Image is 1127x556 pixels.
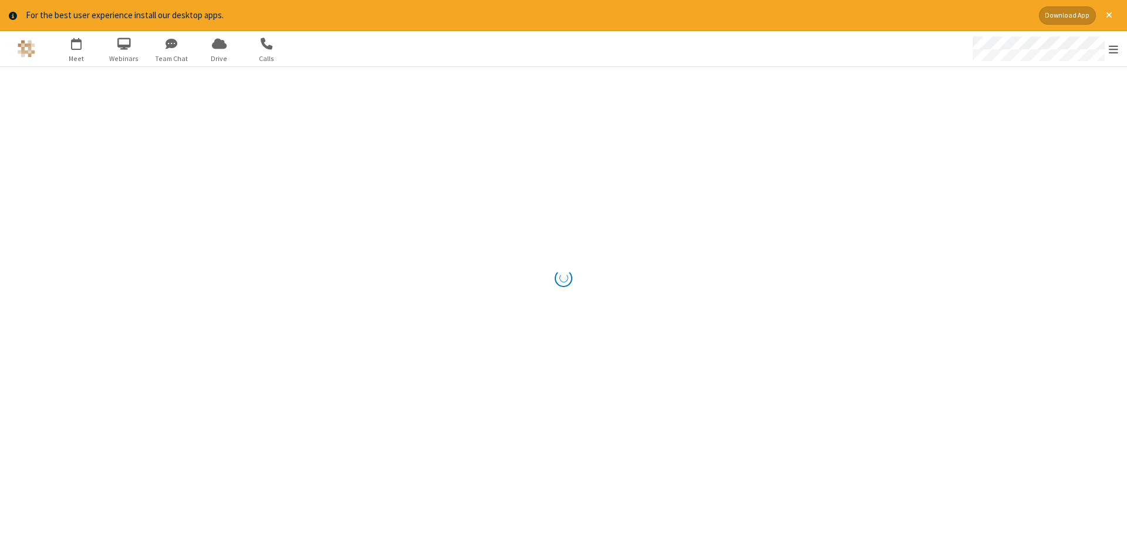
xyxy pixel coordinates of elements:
button: Close alert [1100,6,1118,25]
img: QA Selenium DO NOT DELETE OR CHANGE [18,40,35,58]
span: Meet [55,53,99,64]
span: Calls [245,53,289,64]
span: Team Chat [150,53,194,64]
button: Download App [1039,6,1096,25]
span: Drive [197,53,241,64]
span: Webinars [102,53,146,64]
button: Logo [4,31,48,66]
div: Open menu [961,31,1127,66]
div: For the best user experience install our desktop apps. [26,9,1030,22]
